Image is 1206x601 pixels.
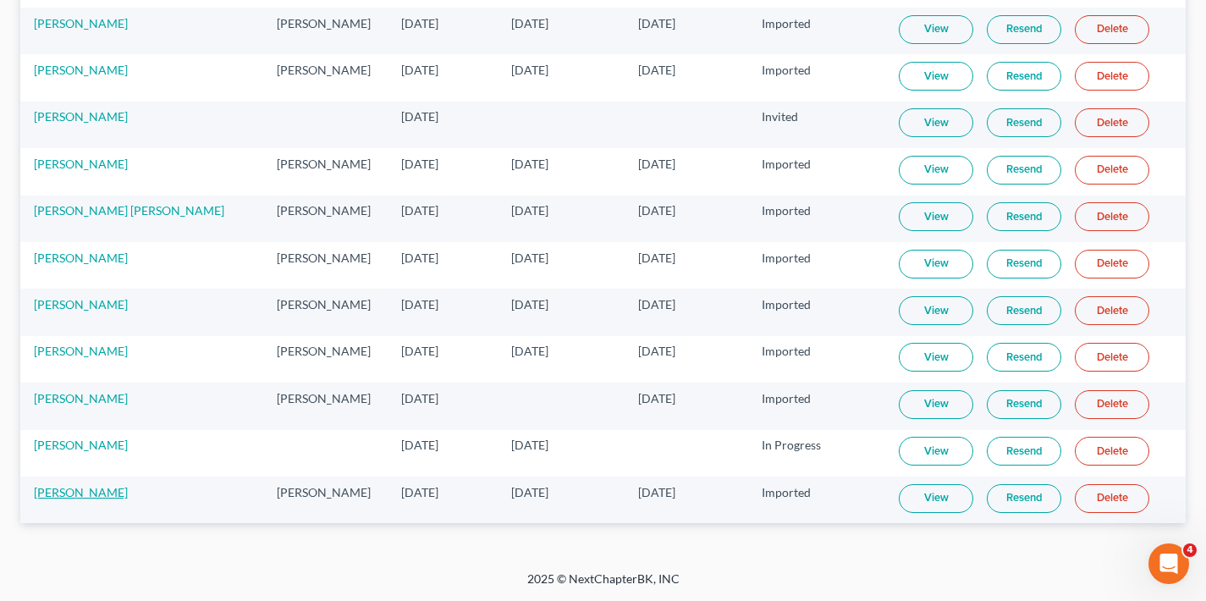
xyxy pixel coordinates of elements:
span: [DATE] [401,16,438,30]
td: In Progress [748,430,886,477]
span: [DATE] [638,203,675,218]
span: [DATE] [638,485,675,499]
span: [DATE] [401,63,438,77]
a: Delete [1075,62,1149,91]
span: [DATE] [511,438,548,452]
td: [PERSON_NAME] [263,242,388,289]
a: Resend [987,437,1061,466]
a: View [899,62,973,91]
a: Delete [1075,484,1149,513]
a: [PERSON_NAME] [34,109,128,124]
span: [DATE] [638,297,675,312]
a: Resend [987,484,1061,513]
td: [PERSON_NAME] [263,196,388,242]
a: Delete [1075,156,1149,185]
span: [DATE] [638,391,675,405]
a: Delete [1075,15,1149,44]
span: [DATE] [401,344,438,358]
td: [PERSON_NAME] [263,54,388,101]
a: Delete [1075,108,1149,137]
span: [DATE] [401,297,438,312]
td: [PERSON_NAME] [263,8,388,54]
a: View [899,390,973,419]
td: [PERSON_NAME] [263,148,388,195]
span: 4 [1183,543,1197,557]
td: Imported [748,8,886,54]
span: [DATE] [401,485,438,499]
span: [DATE] [638,344,675,358]
a: [PERSON_NAME] [34,344,128,358]
a: View [899,437,973,466]
span: [DATE] [511,344,548,358]
td: Imported [748,477,886,523]
a: Delete [1075,296,1149,325]
span: [DATE] [511,485,548,499]
span: [DATE] [401,203,438,218]
td: [PERSON_NAME] [263,477,388,523]
a: View [899,484,973,513]
a: Resend [987,250,1061,278]
span: [DATE] [401,251,438,265]
a: Delete [1075,343,1149,372]
span: [DATE] [401,391,438,405]
a: Resend [987,343,1061,372]
a: View [899,156,973,185]
a: Resend [987,156,1061,185]
span: [DATE] [511,251,548,265]
td: Invited [748,102,886,148]
a: Resend [987,108,1061,137]
a: View [899,250,973,278]
a: Resend [987,62,1061,91]
div: 2025 © NextChapterBK, INC [121,571,1086,601]
td: [PERSON_NAME] [263,383,388,429]
span: [DATE] [511,157,548,171]
a: [PERSON_NAME] [34,251,128,265]
a: Delete [1075,250,1149,278]
td: Imported [748,289,886,335]
iframe: Intercom live chat [1148,543,1189,584]
td: [PERSON_NAME] [263,336,388,383]
a: View [899,108,973,137]
span: [DATE] [401,109,438,124]
span: [DATE] [638,251,675,265]
a: [PERSON_NAME] [34,63,128,77]
a: Resend [987,390,1061,419]
a: [PERSON_NAME] [34,16,128,30]
a: [PERSON_NAME] [34,297,128,312]
a: Resend [987,296,1061,325]
a: [PERSON_NAME] [34,438,128,452]
a: Resend [987,15,1061,44]
a: Delete [1075,202,1149,231]
a: [PERSON_NAME] [34,391,128,405]
a: View [899,343,973,372]
a: [PERSON_NAME] [34,485,128,499]
td: Imported [748,148,886,195]
span: [DATE] [401,157,438,171]
span: [DATE] [638,63,675,77]
span: [DATE] [511,203,548,218]
span: [DATE] [638,157,675,171]
a: Resend [987,202,1061,231]
td: Imported [748,336,886,383]
span: [DATE] [511,297,548,312]
a: View [899,296,973,325]
a: View [899,202,973,231]
td: Imported [748,54,886,101]
span: [DATE] [511,16,548,30]
span: [DATE] [638,16,675,30]
a: Delete [1075,390,1149,419]
a: View [899,15,973,44]
td: Imported [748,196,886,242]
td: Imported [748,242,886,289]
a: [PERSON_NAME] [34,157,128,171]
td: [PERSON_NAME] [263,289,388,335]
td: Imported [748,383,886,429]
a: [PERSON_NAME] [PERSON_NAME] [34,203,224,218]
span: [DATE] [401,438,438,452]
span: [DATE] [511,63,548,77]
a: Delete [1075,437,1149,466]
